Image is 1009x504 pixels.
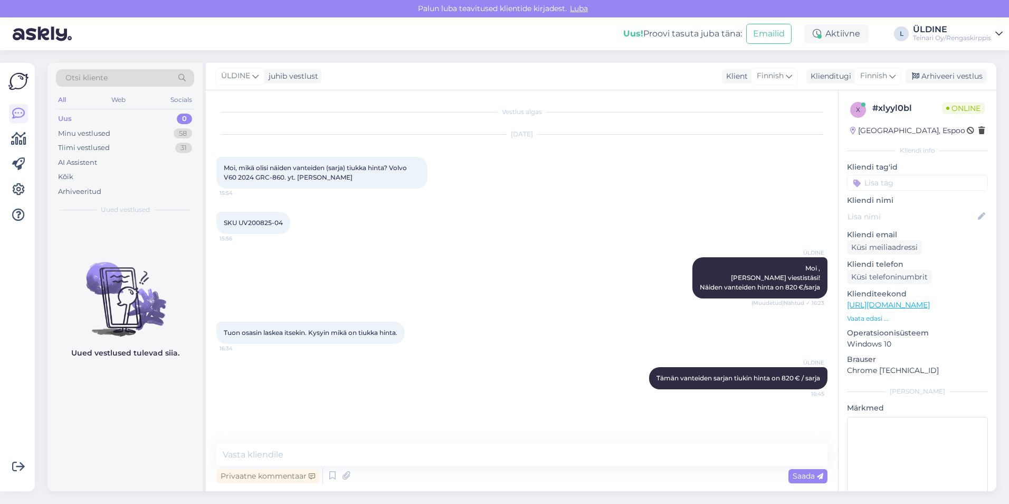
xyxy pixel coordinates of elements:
span: Online [942,102,985,114]
span: Finnish [860,70,887,82]
div: Klient [722,71,748,82]
span: Finnish [757,70,784,82]
span: SKU UV200825-04 [224,219,283,227]
div: L [894,26,909,41]
div: Vestlus algas [216,107,827,117]
span: Moi , [PERSON_NAME] viestistäsi! Näiden vanteiden hinta on 820 €/sarja [700,264,820,291]
span: Tuon osasin laskea itsekin. Kysyin mikä on tiukka hinta. [224,329,397,337]
p: Kliendi tag'id [847,162,988,173]
button: Emailid [746,24,792,44]
p: Brauser [847,354,988,365]
div: Arhiveeritud [58,186,101,197]
div: juhib vestlust [264,71,318,82]
span: 15:56 [220,235,259,242]
span: ÜLDINE [785,249,824,257]
span: Luba [567,4,591,13]
p: Windows 10 [847,339,988,350]
div: 0 [177,114,192,124]
span: 15:54 [220,189,259,197]
p: Klienditeekond [847,288,988,300]
div: Uus [58,114,72,124]
span: (Muudetud) Nähtud ✓ 16:23 [751,299,824,307]
input: Lisa tag [847,175,988,191]
div: Küsi telefoninumbrit [847,270,932,284]
span: ÜLDINE [221,70,250,82]
span: Tämän vanteiden sarjan tiukin hinta on 820 € / sarja [656,374,820,382]
div: Aktiivne [804,24,869,43]
div: Privaatne kommentaar [216,469,319,483]
p: Operatsioonisüsteem [847,328,988,339]
div: Minu vestlused [58,128,110,139]
b: Uus! [623,29,643,39]
div: [DATE] [216,129,827,139]
div: AI Assistent [58,157,97,168]
span: 16:34 [220,344,259,352]
p: Vaata edasi ... [847,314,988,323]
div: 31 [175,143,192,153]
div: Kliendi info [847,146,988,155]
p: Chrome [TECHNICAL_ID] [847,365,988,376]
div: # xlyyl0bl [872,102,942,115]
span: ÜLDINE [785,359,824,367]
div: ÜLDINE [913,25,991,34]
div: Proovi tasuta juba täna: [623,27,742,40]
div: Klienditugi [806,71,851,82]
div: Teinari Oy/Rengaskirppis [913,34,991,42]
div: Arhiveeri vestlus [906,69,987,83]
div: Tiimi vestlused [58,143,110,153]
p: Märkmed [847,403,988,414]
div: [PERSON_NAME] [847,387,988,396]
span: x [856,106,860,114]
p: Kliendi nimi [847,195,988,206]
div: Web [109,93,128,107]
div: [GEOGRAPHIC_DATA], Espoo [850,125,965,136]
span: Moi, mikä olisi näiden vanteiden (sarja) tiukka hinta? Volvo V60 2024 GRC-860. yt. [PERSON_NAME] [224,164,408,181]
div: Kõik [58,172,73,182]
span: Saada [793,471,823,481]
div: All [56,93,68,107]
input: Lisa nimi [848,211,976,222]
span: 16:45 [785,390,824,398]
div: Küsi meiliaadressi [847,240,922,255]
img: Askly Logo [8,71,28,91]
div: 58 [174,128,192,139]
a: ÜLDINETeinari Oy/Rengaskirppis [913,25,1003,42]
div: Socials [168,93,194,107]
p: Kliendi email [847,229,988,240]
span: Otsi kliente [65,72,108,83]
img: No chats [47,243,203,338]
span: Uued vestlused [101,205,150,214]
a: [URL][DOMAIN_NAME] [847,300,930,310]
p: Uued vestlused tulevad siia. [71,348,179,359]
p: Kliendi telefon [847,259,988,270]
